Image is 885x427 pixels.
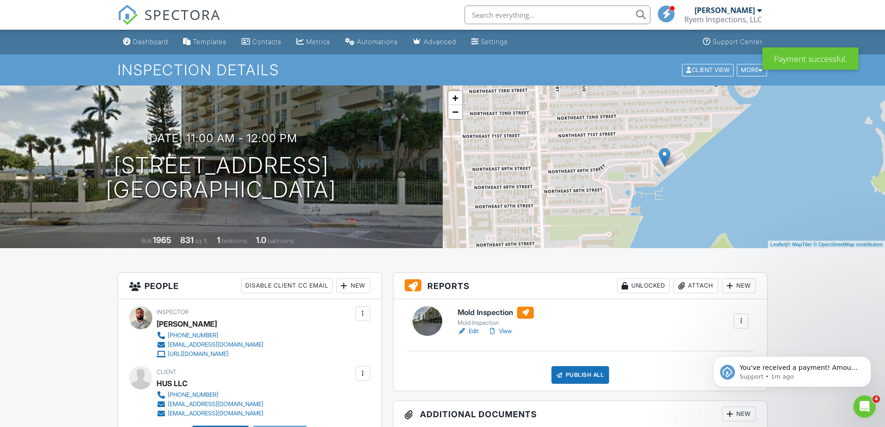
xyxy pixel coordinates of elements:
[424,38,456,46] div: Advanced
[217,235,220,245] div: 1
[168,410,263,417] div: [EMAIL_ADDRESS][DOMAIN_NAME]
[357,38,398,46] div: Automations
[293,33,334,51] a: Metrics
[551,366,610,384] div: Publish All
[699,33,766,51] a: Support Center
[168,391,218,399] div: [PHONE_NUMBER]
[168,350,229,358] div: [URL][DOMAIN_NAME]
[674,278,718,293] div: Attach
[179,33,230,51] a: Templates
[458,307,534,319] h6: Mold Inspection
[467,33,511,51] a: Settings
[157,317,217,331] div: [PERSON_NAME]
[168,401,263,408] div: [EMAIL_ADDRESS][DOMAIN_NAME]
[722,278,756,293] div: New
[713,38,762,46] div: Support Center
[699,337,885,402] iframe: Intercom notifications message
[268,237,294,244] span: bathrooms
[241,278,333,293] div: Disable Client CC Email
[306,38,330,46] div: Metrics
[252,38,282,46] div: Contacts
[118,62,768,78] h1: Inspection Details
[737,64,767,76] div: More
[157,400,263,409] a: [EMAIL_ADDRESS][DOMAIN_NAME]
[722,407,756,421] div: New
[168,332,218,339] div: [PHONE_NUMBER]
[168,341,263,348] div: [EMAIL_ADDRESS][DOMAIN_NAME]
[144,5,221,24] span: SPECTORA
[336,278,370,293] div: New
[813,242,883,247] a: © OpenStreetMap contributors
[256,235,266,245] div: 1.0
[157,331,263,340] a: [PHONE_NUMBER]
[448,105,462,119] a: Zoom out
[458,307,534,327] a: Mold Inspection Mold Inspection
[119,33,172,51] a: Dashboard
[481,38,508,46] div: Settings
[157,340,263,349] a: [EMAIL_ADDRESS][DOMAIN_NAME]
[222,237,247,244] span: bedrooms
[133,38,168,46] div: Dashboard
[195,237,208,244] span: sq. ft.
[448,91,462,105] a: Zoom in
[157,368,177,375] span: Client
[157,349,263,359] a: [URL][DOMAIN_NAME]
[153,235,171,245] div: 1965
[393,273,767,299] h3: Reports
[465,6,650,24] input: Search everything...
[684,15,762,24] div: Ryem Inspections, LLC
[762,47,859,70] div: Payment successful.
[193,38,227,46] div: Templates
[770,242,786,247] a: Leaflet
[409,33,460,51] a: Advanced
[118,273,381,299] h3: People
[180,235,194,245] div: 831
[458,327,479,336] a: Edit
[341,33,402,51] a: Automations (Basic)
[768,241,885,249] div: |
[458,319,534,327] div: Mold Inspection
[488,327,512,336] a: View
[118,5,138,25] img: The Best Home Inspection Software - Spectora
[157,390,263,400] a: [PHONE_NUMBER]
[141,237,151,244] span: Built
[118,13,221,32] a: SPECTORA
[872,395,880,403] span: 4
[157,409,263,418] a: [EMAIL_ADDRESS][DOMAIN_NAME]
[681,66,736,73] a: Client View
[157,309,189,315] span: Inspector
[106,153,336,203] h1: [STREET_ADDRESS] [GEOGRAPHIC_DATA]
[145,132,297,145] h3: [DATE] 11:00 am - 12:00 pm
[787,242,812,247] a: © MapTiler
[617,278,670,293] div: Unlocked
[157,376,188,390] div: HUS LLC
[853,395,876,418] iframe: Intercom live chat
[695,6,755,15] div: [PERSON_NAME]
[238,33,285,51] a: Contacts
[682,64,734,76] div: Client View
